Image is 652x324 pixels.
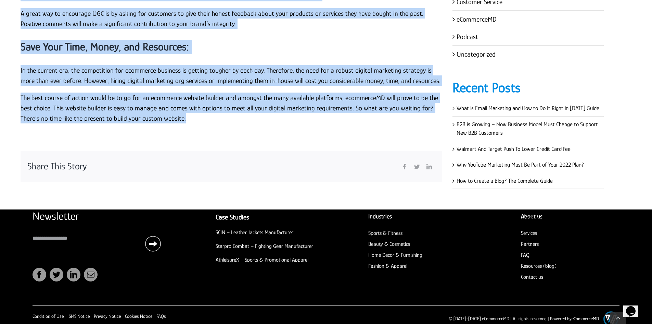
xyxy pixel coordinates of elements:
[623,297,645,317] iframe: chat widget
[33,313,64,319] a: Condition of Use
[457,161,584,168] a: Why YouTube Marketing Must Be Part of Your 2022 Plan?
[368,263,407,269] a: Fashion & Apparel
[457,121,598,136] a: B2B is Growing – Now Business Model Must Change to Support New B2B Customers
[368,213,392,220] a: Industries
[3,3,113,13] span: Welcome to our site, if you need help simply reply to this message, we are online and ready to help.
[94,313,121,319] a: Privacy Notice
[521,213,542,220] a: About us
[423,162,435,171] a: LinkedIn
[156,313,166,319] a: FAQs
[521,241,539,247] a: Partners
[521,274,543,280] a: Contact us
[33,209,162,254] form: Contact form
[457,178,553,184] a: How to Create a Blog? The Complete Guide
[457,33,478,40] a: Podcast
[521,252,529,258] a: FAQ
[27,160,87,173] h4: Share This Story
[21,93,442,123] p: The best course of action would be to go for an ecommerce website builder and amongst the many av...
[411,162,423,171] a: Twitter
[452,79,604,97] h4: Recent Posts
[216,243,313,249] a: Starpro Combat – Fighting Gear Manufacturer
[21,40,189,53] strong: Save Your Time, Money, and Resources:
[457,15,497,23] a: eCommerceMD
[69,313,90,319] a: SMS Notice
[572,315,599,322] a: eCommerceMD
[521,230,537,236] a: Services
[457,50,496,58] a: Uncategorized
[368,252,422,258] a: Home Decor & Furnishing
[457,146,571,152] a: Walmart And Target Push To Lower Credit Card Fee
[368,230,402,236] a: Sports & Fitness
[84,268,98,281] a: mail
[125,313,152,319] a: Cookies Notice
[67,268,80,281] a: linkedin
[398,162,411,171] a: Facebook
[3,3,126,14] div: Welcome to our site, if you need help simply reply to this message, we are online and ready to help.
[368,241,410,247] a: Beauty & Cosmetics
[216,257,308,263] a: AthleisureX – Sports & Promotional Apparel
[33,209,162,223] h2: Newsletter
[521,263,557,269] a: Resources (blog)
[33,268,46,281] a: facebook
[522,212,645,293] iframe: chat widget
[50,268,63,281] a: twitter
[21,8,442,29] p: A great way to encourage UGC is by asking for customers to give their honest feedback about your ...
[21,65,442,86] p: In the current era, the competition for ecommerce business is getting tougher by each day. Theref...
[216,213,249,221] a: Case Studies
[457,105,599,111] a: What is Email Marketing and How to Do It Right in [DATE] Guide
[216,229,293,236] a: SCIN – Leather Jackets Manufacturer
